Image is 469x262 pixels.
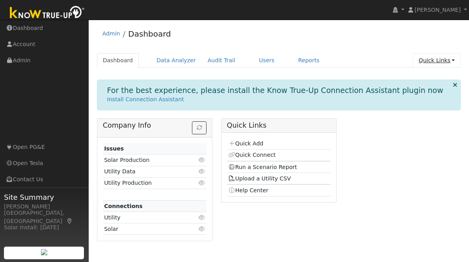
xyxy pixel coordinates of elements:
strong: Connections [104,203,143,209]
strong: Issues [104,145,124,152]
img: Know True-Up [6,4,89,22]
span: [PERSON_NAME] [415,7,461,13]
td: Utility [103,212,190,223]
div: [GEOGRAPHIC_DATA], [GEOGRAPHIC_DATA] [4,209,84,225]
a: Upload a Utility CSV [228,175,291,182]
h1: For the best experience, please install the Know True-Up Connection Assistant plugin now [107,86,443,95]
a: Users [253,53,281,68]
div: Solar Install: [DATE] [4,223,84,232]
a: Data Analyzer [151,53,202,68]
a: Install Connection Assistant [107,96,184,102]
a: Quick Connect [228,152,275,158]
a: Admin [102,30,120,37]
a: Dashboard [97,53,139,68]
i: Click to view [198,180,205,186]
a: Reports [292,53,326,68]
h5: Quick Links [227,121,331,130]
td: Solar [103,223,190,235]
i: Click to view [198,157,205,163]
a: Dashboard [128,29,171,39]
a: Map [66,218,73,224]
a: Quick Links [413,53,461,68]
span: Site Summary [4,192,84,203]
h5: Company Info [103,121,207,130]
a: Run a Scenario Report [228,164,297,170]
a: Audit Trail [202,53,241,68]
i: Click to view [198,169,205,174]
i: Click to view [198,215,205,220]
div: [PERSON_NAME] [4,203,84,211]
td: Utility Production [103,177,190,189]
td: Solar Production [103,154,190,166]
td: Utility Data [103,166,190,177]
a: Quick Add [228,140,263,147]
img: retrieve [41,249,47,255]
a: Help Center [228,187,268,193]
i: Click to view [198,226,205,232]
